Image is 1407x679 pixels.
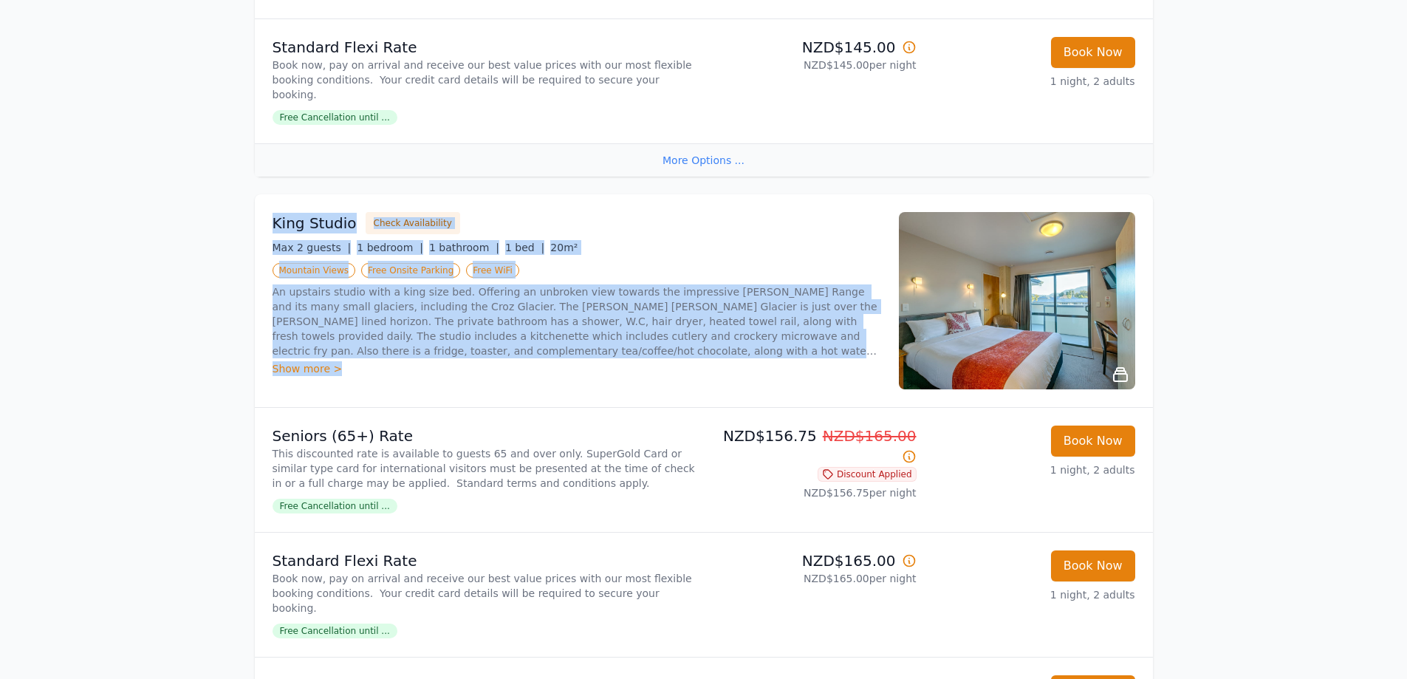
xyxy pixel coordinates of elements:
[710,550,917,571] p: NZD$165.00
[550,242,578,253] span: 20m²
[505,242,544,253] span: 1 bed |
[273,426,698,446] p: Seniors (65+) Rate
[710,58,917,72] p: NZD$145.00 per night
[273,284,881,358] p: An upstairs studio with a king size bed. Offering an unbroken view towards the impressive [PERSON...
[466,263,519,278] span: Free WiFi
[273,499,397,513] span: Free Cancellation until ...
[273,58,698,102] p: Book now, pay on arrival and receive our best value prices with our most flexible booking conditi...
[1051,37,1135,68] button: Book Now
[928,74,1135,89] p: 1 night, 2 adults
[1051,426,1135,457] button: Book Now
[710,571,917,586] p: NZD$165.00 per night
[928,587,1135,602] p: 1 night, 2 adults
[273,571,698,615] p: Book now, pay on arrival and receive our best value prices with our most flexible booking conditi...
[273,242,352,253] span: Max 2 guests |
[273,110,397,125] span: Free Cancellation until ...
[928,463,1135,477] p: 1 night, 2 adults
[710,37,917,58] p: NZD$145.00
[710,426,917,467] p: NZD$156.75
[1051,550,1135,581] button: Book Now
[429,242,499,253] span: 1 bathroom |
[361,263,460,278] span: Free Onsite Parking
[818,467,917,482] span: Discount Applied
[273,550,698,571] p: Standard Flexi Rate
[273,263,355,278] span: Mountain Views
[273,446,698,491] p: This discounted rate is available to guests 65 and over only. SuperGold Card or similar type card...
[823,427,917,445] span: NZD$165.00
[273,624,397,638] span: Free Cancellation until ...
[273,361,881,376] div: Show more >
[366,212,460,234] button: Check Availability
[255,143,1153,177] div: More Options ...
[710,485,917,500] p: NZD$156.75 per night
[357,242,423,253] span: 1 bedroom |
[273,213,357,233] h3: King Studio
[273,37,698,58] p: Standard Flexi Rate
